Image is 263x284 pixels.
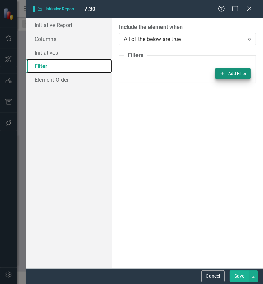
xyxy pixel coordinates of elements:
[26,32,112,46] a: Columns
[124,35,244,43] div: All of the below are true
[201,270,225,282] button: Cancel
[26,73,112,87] a: Element Order
[230,270,249,282] button: Save
[215,68,251,79] button: Add Filter
[119,23,256,31] label: Include the element when
[26,18,112,32] a: Initiative Report
[84,6,95,12] span: 7.30
[26,46,112,59] a: Initiatives
[33,6,77,12] span: Initiative Report
[26,59,112,73] a: Filter
[124,52,147,59] legend: Filters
